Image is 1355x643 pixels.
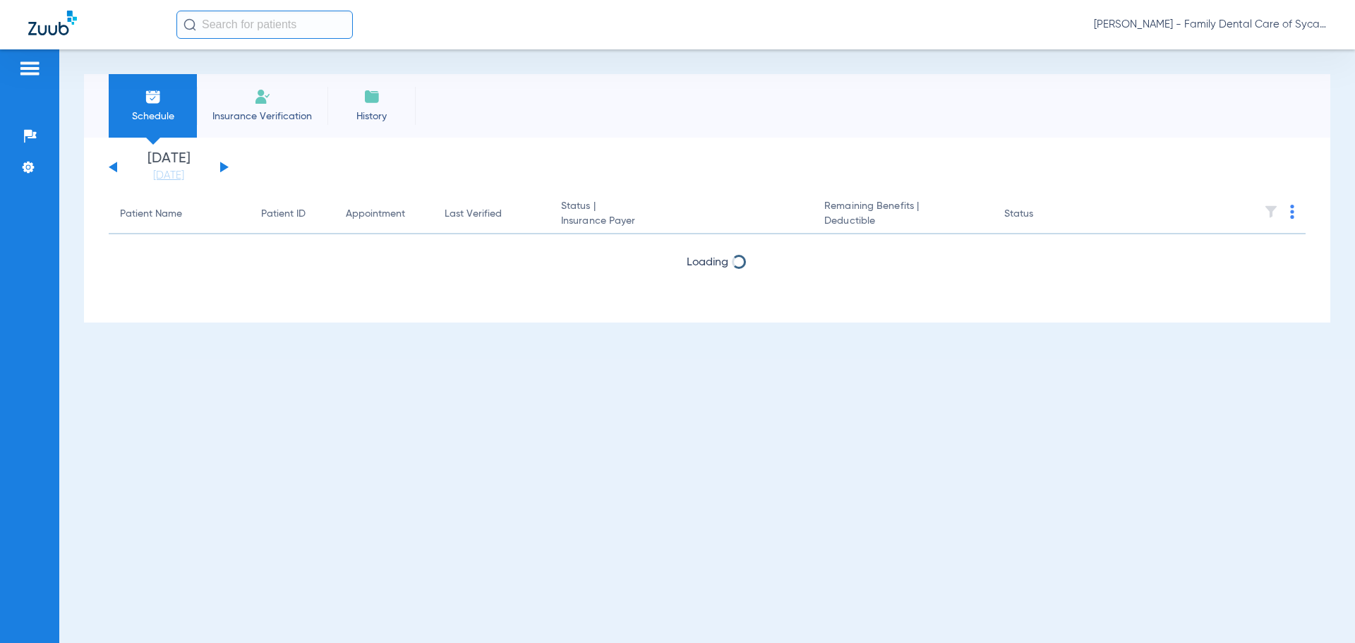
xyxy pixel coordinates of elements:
[561,214,802,229] span: Insurance Payer
[254,88,271,105] img: Manual Insurance Verification
[119,109,186,124] span: Schedule
[126,152,211,183] li: [DATE]
[261,207,306,222] div: Patient ID
[1290,205,1294,219] img: group-dot-blue.svg
[1094,18,1327,32] span: [PERSON_NAME] - Family Dental Care of Sycamore
[550,195,813,234] th: Status |
[813,195,992,234] th: Remaining Benefits |
[363,88,380,105] img: History
[338,109,405,124] span: History
[120,207,239,222] div: Patient Name
[183,18,196,31] img: Search Icon
[445,207,502,222] div: Last Verified
[176,11,353,39] input: Search for patients
[445,207,538,222] div: Last Verified
[824,214,981,229] span: Deductible
[126,169,211,183] a: [DATE]
[120,207,182,222] div: Patient Name
[687,257,728,268] span: Loading
[346,207,422,222] div: Appointment
[207,109,317,124] span: Insurance Verification
[145,88,162,105] img: Schedule
[18,60,41,77] img: hamburger-icon
[261,207,323,222] div: Patient ID
[28,11,77,35] img: Zuub Logo
[993,195,1088,234] th: Status
[1264,205,1278,219] img: filter.svg
[346,207,405,222] div: Appointment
